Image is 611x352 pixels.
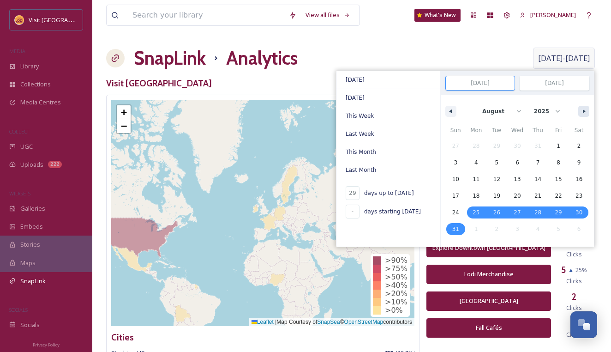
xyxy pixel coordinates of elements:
[117,119,131,133] a: Zoom out
[117,105,131,119] a: Zoom in
[570,311,597,338] button: Open Chat
[555,188,562,204] span: 22
[527,123,548,138] span: Thu
[317,319,340,325] a: SnapSea
[548,154,569,171] button: 8
[577,154,581,171] span: 9
[495,154,499,171] span: 5
[486,188,507,204] button: 19
[536,154,540,171] span: 7
[344,319,383,325] a: OpenStreetMap
[426,265,551,284] button: Lodi Merchandise
[568,266,574,274] span: ▲
[557,154,560,171] span: 8
[507,188,528,204] button: 20
[9,190,30,197] span: WIDGETS
[431,243,546,252] div: Explore Downtown [GEOGRAPHIC_DATA]
[336,89,440,107] button: [DATE]
[577,138,581,154] span: 2
[575,204,582,221] span: 30
[486,154,507,171] button: 5
[336,143,440,161] button: This Month
[538,53,590,64] span: [DATE] - [DATE]
[20,277,46,285] span: SnapLink
[452,204,459,221] span: 24
[548,204,569,221] button: 29
[121,120,127,132] span: −
[548,138,569,154] button: 1
[373,256,407,265] div: >90%
[514,188,521,204] span: 20
[473,188,479,204] span: 18
[121,106,127,118] span: +
[572,290,576,303] h3: 2
[561,263,566,277] h3: 5
[569,204,589,221] button: 30
[527,171,548,188] button: 14
[15,15,24,24] img: Square%20Social%20Visit%20Lodi.png
[301,6,355,24] a: View all files
[252,319,274,325] a: Leaflet
[20,321,40,329] span: Socials
[336,125,440,143] button: Last Week
[346,205,359,218] input: -
[373,290,407,298] div: >20%
[530,11,576,19] span: [PERSON_NAME]
[486,204,507,221] button: 26
[548,123,569,138] span: Fri
[445,204,466,221] button: 24
[515,6,581,24] a: [PERSON_NAME]
[555,171,562,188] span: 15
[454,154,457,171] span: 3
[20,142,33,151] span: UGC
[566,277,582,285] span: Clicks
[514,204,521,221] span: 27
[446,76,515,90] input: Early
[20,240,40,249] span: Stories
[414,9,461,22] a: What's New
[20,222,43,231] span: Embeds
[575,266,587,274] span: 25 %
[557,138,560,154] span: 1
[20,160,43,169] span: Uploads
[507,154,528,171] button: 6
[445,154,466,171] button: 3
[9,48,25,55] span: MEDIA
[452,171,459,188] span: 10
[336,71,440,89] button: [DATE]
[445,171,466,188] button: 10
[486,123,507,138] span: Tue
[445,123,466,138] span: Sun
[128,5,284,25] input: Search your library
[20,259,36,267] span: Maps
[106,77,597,90] h3: Visit [GEOGRAPHIC_DATA]
[373,306,407,315] div: >0%
[336,107,440,125] button: This Week
[373,273,407,281] div: >50%
[336,161,440,179] button: Last Month
[534,188,541,204] span: 21
[569,154,589,171] button: 9
[527,154,548,171] button: 7
[20,80,51,89] span: Collections
[507,171,528,188] button: 13
[275,319,276,325] span: |
[426,291,551,310] button: [GEOGRAPHIC_DATA]
[548,188,569,204] button: 22
[33,342,60,348] span: Privacy Policy
[134,44,206,72] a: SnapLink
[9,306,28,313] span: SOCIALS
[9,128,29,135] span: COLLECT
[226,44,298,72] h1: Analytics
[575,171,582,188] span: 16
[426,238,551,257] button: Explore Downtown [GEOGRAPHIC_DATA]
[569,171,589,188] button: 16
[364,207,421,216] span: days starting [DATE]
[373,281,407,290] div: >40%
